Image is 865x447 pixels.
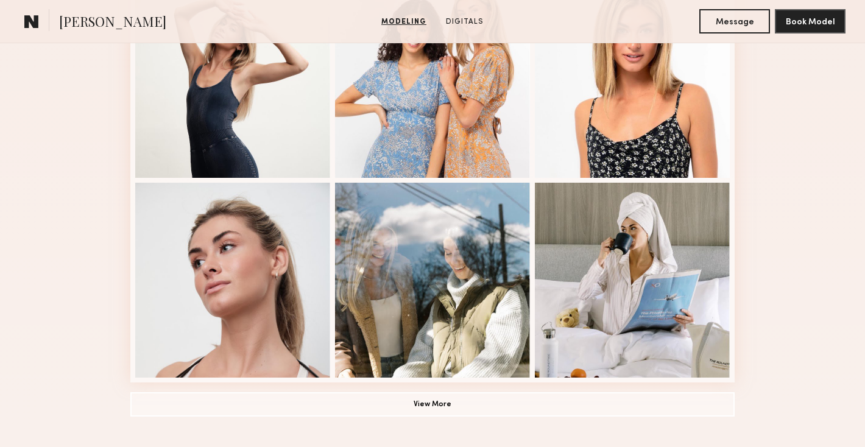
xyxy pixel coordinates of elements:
a: Modeling [376,16,431,27]
button: Message [699,9,770,33]
a: Digitals [441,16,489,27]
button: View More [130,392,735,417]
span: [PERSON_NAME] [59,12,166,33]
a: Book Model [775,16,846,26]
button: Book Model [775,9,846,33]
